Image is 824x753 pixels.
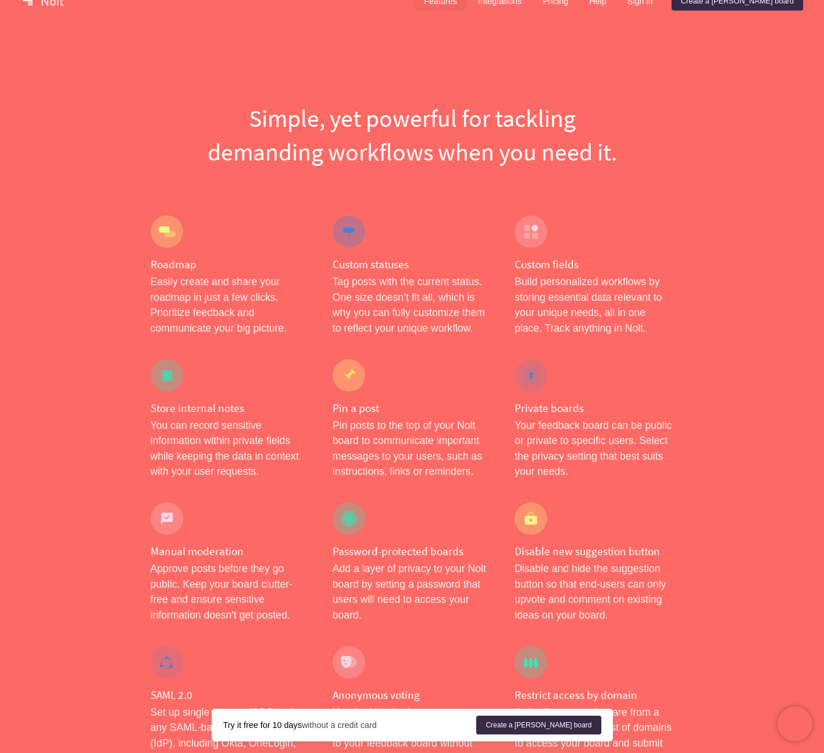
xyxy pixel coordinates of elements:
h4: Custom fields [515,257,673,272]
h1: Simple, yet powerful for tackling demanding workflows when you need it. [151,101,674,169]
h4: Pin a post [333,401,491,415]
h4: Custom statuses [333,257,491,272]
strong: Try it free for 10 days [223,720,302,730]
iframe: Chatra live chat [777,706,812,741]
h4: Restrict access by domain [515,688,673,702]
p: You can record sensitive information within private fields while keeping the data in context with... [151,418,309,479]
p: Approve posts before they go public. Keep your board clutter-free and ensure sensitive informatio... [151,561,309,623]
div: without a credit card [223,719,477,731]
h4: Store internal notes [151,401,309,415]
p: Disable and hide the suggestion button so that end-users can only upvote and comment on existing ... [515,561,673,623]
h4: Roadmap [151,257,309,272]
h4: Disable new suggestion button [515,544,673,559]
p: Your feedback board can be public or private to specific users. Select the privacy setting that b... [515,418,673,479]
h4: Password-protected boards [333,544,491,559]
h4: Manual moderation [151,544,309,559]
p: Easily create and share your roadmap in just a few clicks. Prioritize feedback and communicate yo... [151,274,309,336]
h4: SAML 2.0 [151,688,309,702]
h4: Private boards [515,401,673,415]
h4: Anonymous voting [333,688,491,702]
p: Tag posts with the current status. One size doesn’t fit all, which is why you can fully customize... [333,274,491,336]
p: Add a layer of privacy to your Nolt board by setting a password that users will need to access yo... [333,561,491,623]
p: Pin posts to the top of your Nolt board to communicate important messages to your users, such as ... [333,418,491,479]
p: Build personalized workflows by storing essential data relevant to your unique needs, all in one ... [515,274,673,336]
a: Create a [PERSON_NAME] board [476,716,601,734]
